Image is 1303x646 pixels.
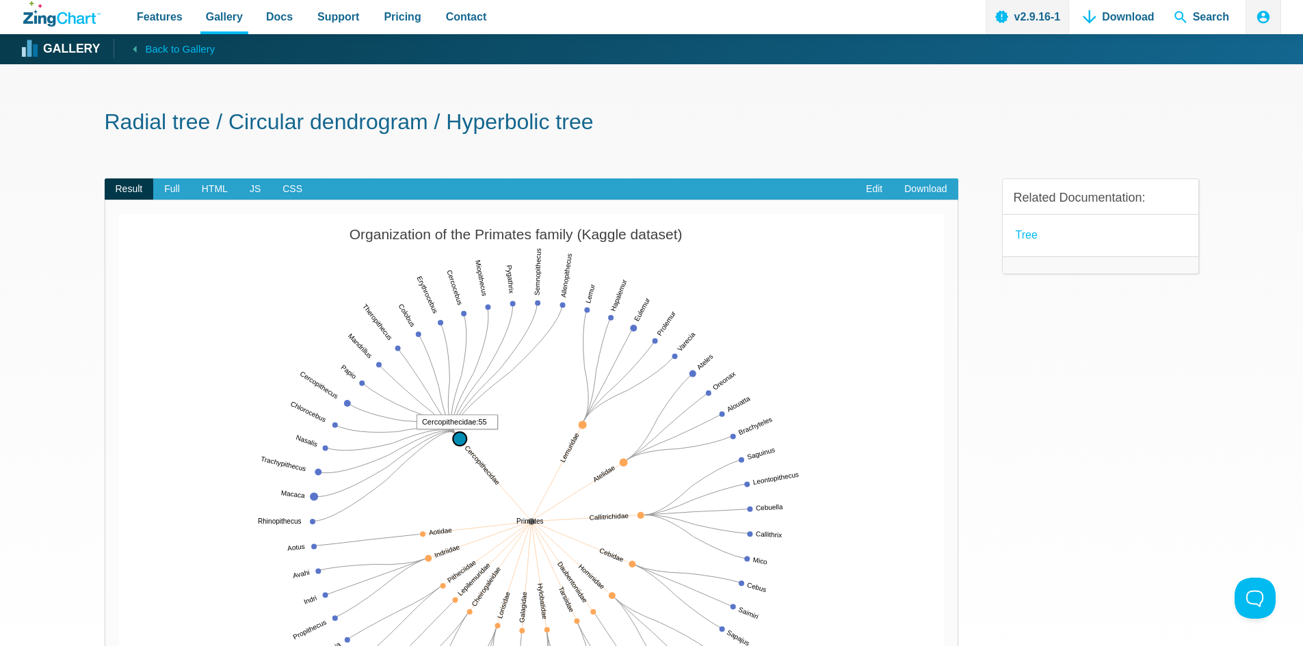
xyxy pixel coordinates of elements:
[266,8,293,26] span: Docs
[43,43,100,55] strong: Gallery
[317,8,359,26] span: Support
[1014,190,1187,206] h3: Related Documentation:
[384,8,421,26] span: Pricing
[206,8,243,26] span: Gallery
[23,1,101,27] a: ZingChart Logo. Click to return to the homepage
[23,39,100,59] a: Gallery
[137,8,183,26] span: Features
[153,178,191,200] span: Full
[1016,226,1038,244] a: tree
[114,39,215,58] a: Back to Gallery
[855,178,893,200] a: Edit
[893,178,958,200] a: Download
[145,40,215,58] span: Back to Gallery
[446,8,487,26] span: Contact
[191,178,239,200] span: HTML
[105,108,1199,139] h1: Radial tree / Circular dendrogram / Hyperbolic tree
[272,178,313,200] span: CSS
[1235,578,1276,619] iframe: Toggle Customer Support
[105,178,154,200] span: Result
[239,178,272,200] span: JS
